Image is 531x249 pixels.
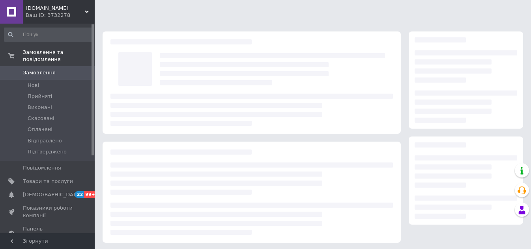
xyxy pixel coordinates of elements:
span: Показники роботи компанії [23,205,73,219]
span: Скасовані [28,115,54,122]
span: Нові [28,82,39,89]
span: 99+ [84,191,97,198]
span: Оплачені [28,126,52,133]
span: [DEMOGRAPHIC_DATA] [23,191,81,198]
span: Повідомлення [23,164,61,172]
span: Замовлення та повідомлення [23,49,95,63]
span: Відправлено [28,137,62,144]
span: 22 [75,191,84,198]
input: Пошук [4,28,93,42]
span: Замовлення [23,69,56,76]
span: Виконані [28,104,52,111]
span: Прийняті [28,93,52,100]
span: multi-foods.com.ua [26,5,85,12]
span: Підтверджено [28,148,67,155]
div: Ваш ID: 3732278 [26,12,95,19]
span: Панель управління [23,225,73,240]
span: Товари та послуги [23,178,73,185]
